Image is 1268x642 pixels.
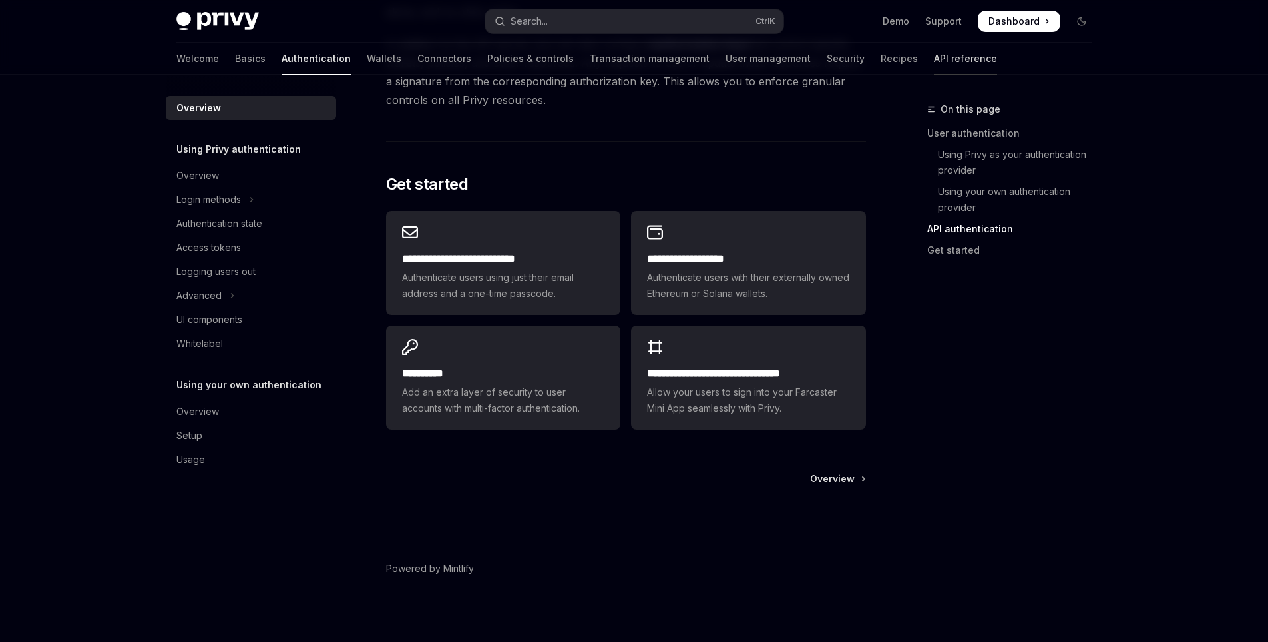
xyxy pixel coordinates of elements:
[176,192,241,208] div: Login methods
[166,284,336,308] button: Toggle Advanced section
[176,288,222,304] div: Advanced
[927,240,1103,261] a: Get started
[166,188,336,212] button: Toggle Login methods section
[647,270,849,302] span: Authenticate users with their externally owned Ethereum or Solana wallets.
[166,96,336,120] a: Overview
[176,264,256,280] div: Logging users out
[810,472,855,485] span: Overview
[590,43,710,75] a: Transaction management
[166,212,336,236] a: Authentication state
[402,384,604,416] span: Add an extra layer of security to user accounts with multi-factor authentication.
[166,332,336,356] a: Whitelabel
[176,377,321,393] h5: Using your own authentication
[883,15,909,28] a: Demo
[881,43,918,75] a: Recipes
[941,101,1000,117] span: On this page
[810,472,865,485] a: Overview
[176,168,219,184] div: Overview
[176,12,259,31] img: dark logo
[176,452,205,468] div: Usage
[485,9,783,33] button: Open search
[235,43,266,75] a: Basics
[166,236,336,260] a: Access tokens
[367,43,401,75] a: Wallets
[726,43,811,75] a: User management
[176,404,219,420] div: Overview
[176,43,219,75] a: Welcome
[386,326,620,430] a: **** *****Add an extra layer of security to user accounts with multi-factor authentication.
[166,400,336,424] a: Overview
[166,424,336,448] a: Setup
[386,562,474,575] a: Powered by Mintlify
[927,218,1103,240] a: API authentication
[511,13,548,29] div: Search...
[402,270,604,302] span: Authenticate users using just their email address and a one-time passcode.
[631,211,865,315] a: **** **** **** ****Authenticate users with their externally owned Ethereum or Solana wallets.
[176,336,223,352] div: Whitelabel
[176,240,241,256] div: Access tokens
[166,260,336,284] a: Logging users out
[827,43,865,75] a: Security
[927,144,1103,181] a: Using Privy as your authentication provider
[166,164,336,188] a: Overview
[176,100,221,116] div: Overview
[988,15,1040,28] span: Dashboard
[282,43,351,75] a: Authentication
[176,216,262,232] div: Authentication state
[487,43,574,75] a: Policies & controls
[166,448,336,472] a: Usage
[934,43,997,75] a: API reference
[1071,11,1092,32] button: Toggle dark mode
[176,141,301,157] h5: Using Privy authentication
[176,428,202,444] div: Setup
[925,15,962,28] a: Support
[166,308,336,332] a: UI components
[386,174,468,195] span: Get started
[176,312,242,328] div: UI components
[927,181,1103,218] a: Using your own authentication provider
[978,11,1060,32] a: Dashboard
[927,123,1103,144] a: User authentication
[417,43,471,75] a: Connectors
[755,16,775,27] span: Ctrl K
[647,384,849,416] span: Allow your users to sign into your Farcaster Mini App seamlessly with Privy.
